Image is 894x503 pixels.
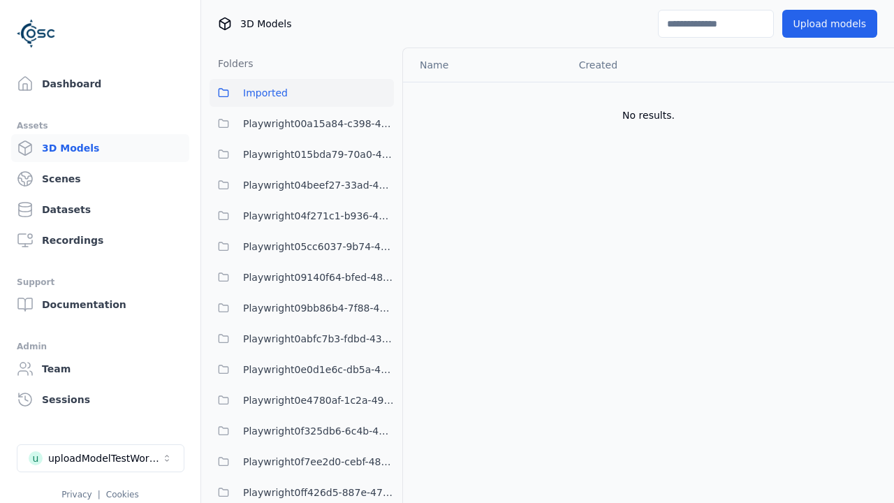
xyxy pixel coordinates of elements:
[210,386,394,414] button: Playwright0e4780af-1c2a-492e-901c-6880da17528a
[210,356,394,384] button: Playwright0e0d1e6c-db5a-4244-b424-632341d2c1b4
[210,294,394,322] button: Playwright09bb86b4-7f88-4a8f-8ea8-a4c9412c995e
[29,451,43,465] div: u
[243,115,394,132] span: Playwright00a15a84-c398-4ef4-9da8-38c036397b1e
[403,48,568,82] th: Name
[210,110,394,138] button: Playwright00a15a84-c398-4ef4-9da8-38c036397b1e
[210,202,394,230] button: Playwright04f271c1-b936-458c-b5f6-36ca6337f11a
[98,490,101,500] span: |
[210,263,394,291] button: Playwright09140f64-bfed-4894-9ae1-f5b1e6c36039
[48,451,161,465] div: uploadModelTestWorkspace
[243,330,394,347] span: Playwright0abfc7b3-fdbd-438a-9097-bdc709c88d01
[11,291,189,319] a: Documentation
[61,490,91,500] a: Privacy
[210,233,394,261] button: Playwright05cc6037-9b74-4704-86c6-3ffabbdece83
[782,10,877,38] button: Upload models
[11,355,189,383] a: Team
[210,57,254,71] h3: Folders
[17,274,184,291] div: Support
[240,17,291,31] span: 3D Models
[11,226,189,254] a: Recordings
[17,338,184,355] div: Admin
[403,82,894,149] td: No results.
[243,484,394,501] span: Playwright0ff426d5-887e-47ce-9e83-c6f549f6a63f
[11,386,189,414] a: Sessions
[210,417,394,445] button: Playwright0f325db6-6c4b-4947-9a8f-f4487adedf2c
[17,444,184,472] button: Select a workspace
[243,85,288,101] span: Imported
[210,140,394,168] button: Playwright015bda79-70a0-409c-99cb-1511bab16c94
[11,196,189,224] a: Datasets
[243,361,394,378] span: Playwright0e0d1e6c-db5a-4244-b424-632341d2c1b4
[243,238,394,255] span: Playwright05cc6037-9b74-4704-86c6-3ffabbdece83
[243,453,394,470] span: Playwright0f7ee2d0-cebf-4840-a756-5a7a26222786
[243,300,394,316] span: Playwright09bb86b4-7f88-4a8f-8ea8-a4c9412c995e
[17,117,184,134] div: Assets
[11,70,189,98] a: Dashboard
[11,165,189,193] a: Scenes
[243,269,394,286] span: Playwright09140f64-bfed-4894-9ae1-f5b1e6c36039
[243,392,394,409] span: Playwright0e4780af-1c2a-492e-901c-6880da17528a
[243,423,394,439] span: Playwright0f325db6-6c4b-4947-9a8f-f4487adedf2c
[11,134,189,162] a: 3D Models
[17,14,56,53] img: Logo
[210,79,394,107] button: Imported
[243,207,394,224] span: Playwright04f271c1-b936-458c-b5f6-36ca6337f11a
[210,448,394,476] button: Playwright0f7ee2d0-cebf-4840-a756-5a7a26222786
[568,48,736,82] th: Created
[243,177,394,194] span: Playwright04beef27-33ad-4b39-a7ba-e3ff045e7193
[106,490,139,500] a: Cookies
[243,146,394,163] span: Playwright015bda79-70a0-409c-99cb-1511bab16c94
[210,325,394,353] button: Playwright0abfc7b3-fdbd-438a-9097-bdc709c88d01
[210,171,394,199] button: Playwright04beef27-33ad-4b39-a7ba-e3ff045e7193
